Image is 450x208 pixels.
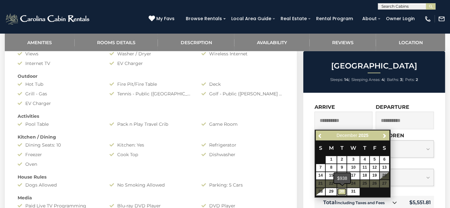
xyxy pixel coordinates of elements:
a: My Favs [149,15,176,22]
a: Local Area Guide [228,14,274,24]
li: | [387,76,404,84]
div: No Smoking Allowed [105,182,197,188]
div: Parking: 5 Cars [197,182,289,188]
a: Rooms Details [75,34,158,51]
div: Internet TV [13,60,105,67]
img: White-1-2.png [5,12,91,25]
span: Sleeping Areas: [351,77,380,82]
strong: 4 [381,77,384,82]
a: 18 [360,172,370,180]
div: Grill - Gas [13,91,105,97]
strong: 2 [416,77,418,82]
img: mail-regular-white.png [438,15,445,22]
a: Rental Program [313,14,356,24]
a: 31 [347,188,359,196]
span: Pets: [405,77,415,82]
li: | [351,76,385,84]
span: Sleeps: [330,77,343,82]
a: 13 [380,164,389,172]
a: Browse Rentals [183,14,225,24]
span: December [337,133,357,138]
a: Reviews [310,34,376,51]
a: Real Estate [277,14,310,24]
span: Tuesday [340,145,344,151]
a: 5 [370,156,379,164]
li: | [330,76,350,84]
a: 6 [380,156,389,164]
div: Tennis - Public ([GEOGRAPHIC_DATA]) [105,91,197,97]
label: Departure [376,104,409,110]
div: Game Room [197,121,289,127]
a: 8 [326,164,337,172]
div: EV Charger [13,100,105,107]
div: Freezer [13,151,105,158]
a: 7 [316,164,325,172]
div: Pack n Play Travel Crib [105,121,197,127]
a: 30 [337,188,347,196]
div: $938 [334,173,350,183]
div: Kitchen: Yes [105,142,197,148]
span: Saturday [383,145,386,151]
label: Arrive [315,104,335,110]
a: 14 [316,172,325,180]
div: Golf - Public ([PERSON_NAME] Golf Club) [197,91,289,97]
a: Next [381,132,389,140]
div: Media [13,195,289,201]
a: Owner Login [383,14,418,24]
div: Hot Tub [13,81,105,87]
a: 19 [370,172,379,180]
div: Oven [13,161,105,167]
a: 10 [347,164,359,172]
div: Wireless Internet [197,51,289,57]
a: 2 [337,156,347,164]
span: Next [382,133,387,138]
a: 11 [360,164,370,172]
a: 29 [326,188,337,196]
span: Monday [329,145,334,151]
span: Friday [373,145,376,151]
div: Washer / Dryer [105,51,197,57]
span: Baths: [387,77,399,82]
a: 3 [347,156,359,164]
a: 12 [370,164,379,172]
a: Previous [316,132,324,140]
img: phone-regular-white.png [424,15,431,22]
a: 17 [347,172,359,180]
div: Outdoor [13,73,289,79]
span: Wednesday [350,145,356,151]
span: Previous [318,133,323,138]
div: Refrigerator [197,142,289,148]
span: Thursday [363,145,366,151]
div: Pool Table [13,121,105,127]
div: Deck [197,81,289,87]
small: Including Taxes and Fees [336,200,385,205]
a: 15 [326,172,337,180]
span: My Favs [156,15,175,22]
a: 4 [360,156,370,164]
div: Activities [13,113,289,119]
a: Availability [234,34,310,51]
a: 9 [337,164,347,172]
div: Kitchen / Dining [13,134,289,140]
span: 2025 [358,133,368,138]
div: Dishwasher [197,151,289,158]
div: Dogs Allowed [13,182,105,188]
span: Sunday [319,145,322,151]
strong: 14 [344,77,348,82]
a: 1 [326,156,337,164]
div: Cook Top [105,151,197,158]
a: 16 [337,172,347,180]
div: EV Charger [105,60,197,67]
a: Description [158,34,234,51]
div: Dining Seats: 10 [13,142,105,148]
a: Location [376,34,445,51]
strong: 3 [400,77,402,82]
a: Amenities [5,34,75,51]
div: House Rules [13,174,289,180]
div: Fire Pit/Fire Table [105,81,197,87]
a: About [359,14,380,24]
h2: [GEOGRAPHIC_DATA] [305,62,444,70]
a: 28 [316,188,325,196]
div: Views [13,51,105,57]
